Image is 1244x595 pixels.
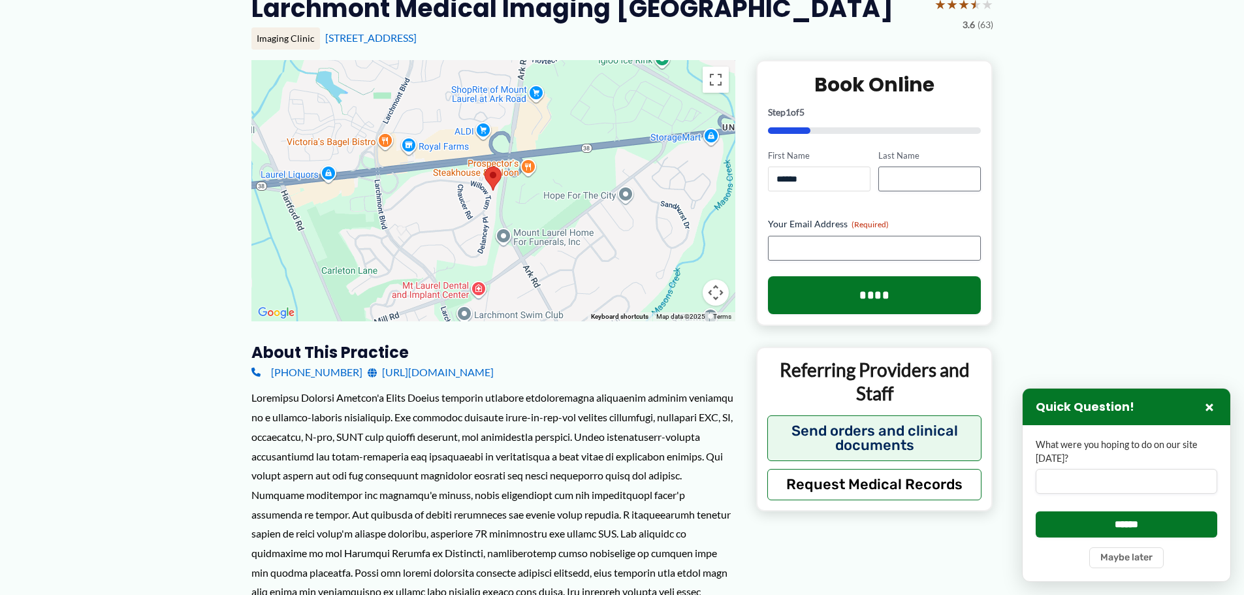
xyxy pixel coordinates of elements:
label: Your Email Address [768,217,981,231]
a: [STREET_ADDRESS] [325,31,417,44]
button: Close [1202,399,1217,415]
img: Google [255,304,298,321]
span: 1 [786,106,791,118]
button: Map camera controls [703,280,729,306]
label: First Name [768,150,870,162]
h3: Quick Question! [1036,400,1134,415]
button: Send orders and clinical documents [767,415,982,461]
a: [URL][DOMAIN_NAME] [368,362,494,382]
button: Toggle fullscreen view [703,67,729,93]
a: Open this area in Google Maps (opens a new window) [255,304,298,321]
label: What were you hoping to do on our site [DATE]? [1036,438,1217,465]
div: Imaging Clinic [251,27,320,50]
button: Request Medical Records [767,469,982,500]
p: Referring Providers and Staff [767,358,982,406]
h3: About this practice [251,342,735,362]
span: 5 [799,106,805,118]
p: Step of [768,108,981,117]
button: Keyboard shortcuts [591,312,648,321]
span: (63) [978,16,993,33]
label: Last Name [878,150,981,162]
a: Terms (opens in new tab) [713,313,731,320]
a: [PHONE_NUMBER] [251,362,362,382]
button: Maybe later [1089,547,1164,568]
span: (Required) [852,219,889,229]
span: Map data ©2025 [656,313,705,320]
h2: Book Online [768,72,981,97]
span: 3.6 [963,16,975,33]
